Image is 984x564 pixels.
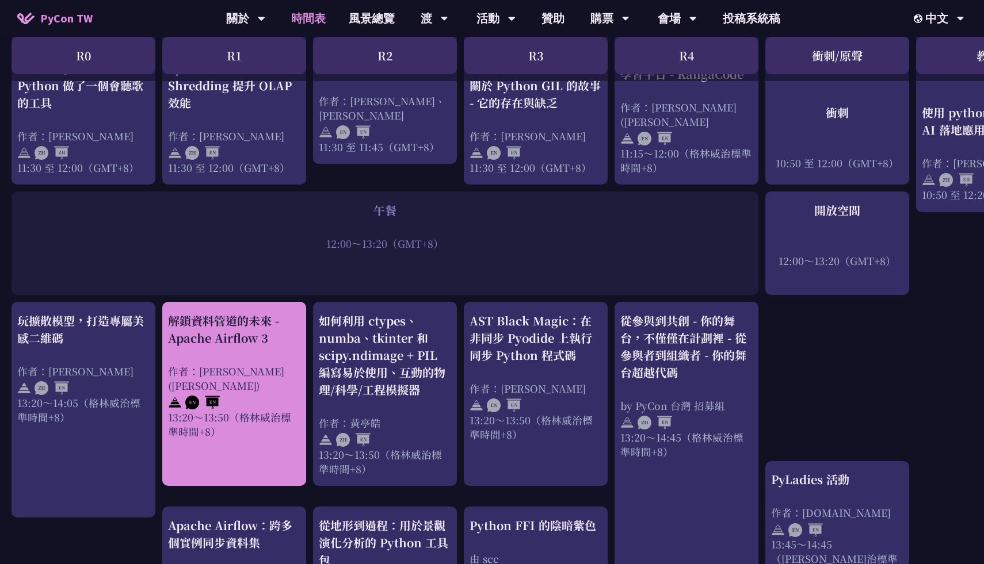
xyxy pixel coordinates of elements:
font: R2 [377,47,392,64]
img: ZHEN.371966e.svg [638,416,672,429]
font: 贊助 [541,11,565,25]
font: 11:15～12:00（格林威治標準時間+8） [620,146,752,175]
font: PyCon TW [40,11,93,25]
font: 13:20～13:50（格林威治標準時間+8） [168,410,291,439]
img: ENEN.5a408d1.svg [487,398,521,412]
a: 玩擴散模型，打造專屬美感二維碼 作者：[PERSON_NAME] 13:20～14:05（格林威治標準時間+8） [17,312,150,508]
a: AST Black Magic：在非同步 Pyodide 上執行同步 Python 程式碼 作者：[PERSON_NAME] 13:20～13:50（格林威治標準時間+8） [470,312,602,476]
font: 作者：[PERSON_NAME] [470,381,586,396]
img: svg+xml;base64,PHN2ZyB4bWxucz0iaHR0cDovL3d3dy53My5vcmcvMjAwMC9zdmciIHdpZHRoPSIyNCIgaGVpZ2h0PSIyNC... [319,125,333,139]
font: 時間表 [291,11,326,25]
img: ENEN.5a408d1.svg [185,396,220,409]
font: 13:20～13:50（格林威治標準時間+8） [319,447,442,476]
font: 幫助 K-12 學生編寫第一行 Python 程式碼：使用 Pygame 建立基於遊戲的學習平台 - KangaCode [620,14,750,82]
font: PyLadies 活動 [771,471,849,488]
font: 我不是 DJ，我只是用 Python 做了一個會聽歌的工具 [17,60,143,111]
font: 午餐 [373,202,396,218]
font: Python FFI 的陰暗紫色 [470,517,596,534]
img: svg+xml;base64,PHN2ZyB4bWxucz0iaHR0cDovL3d3dy53My5vcmcvMjAwMC9zdmciIHdpZHRoPSIyNCIgaGVpZ2h0PSIyNC... [620,132,634,145]
font: 關於 Python GIL 的故事 - 它的存在與缺乏 [470,77,601,111]
font: by PyCon 台灣 招募組 [620,398,725,413]
font: 作者：[PERSON_NAME] ([PERSON_NAME]) [168,364,284,393]
a: 解鎖資料管道的未來 - Apache Airflow 3 作者：[PERSON_NAME] ([PERSON_NAME]) 13:20～13:50（格林威治標準時間+8） [168,312,300,476]
img: svg+xml;base64,PHN2ZyB4bWxucz0iaHR0cDovL3d3dy53My5vcmcvMjAwMC9zdmciIHdpZHRoPSIyNCIgaGVpZ2h0PSIyNC... [319,433,333,447]
img: ENEN.5a408d1.svg [336,125,371,139]
img: svg+xml;base64,PHN2ZyB4bWxucz0iaHR0cDovL3d3dy53My5vcmcvMjAwMC9zdmciIHdpZHRoPSIyNCIgaGVpZ2h0PSIyNC... [470,146,483,160]
font: 作者：[PERSON_NAME] [17,129,134,143]
a: 關於 Python GIL 的故事 - 它的存在與缺乏 作者：[PERSON_NAME] 11:30 至 12:00（GMT+8） [470,25,602,175]
img: ZHEN.371966e.svg [336,433,371,447]
img: PyCon TW 2025 首頁圖標 [17,13,35,24]
font: 從繁重到快速：利用 Spark Variant Shredding 提升 OLAP 效能 [168,43,292,111]
img: 區域設定圖標 [914,14,925,23]
a: 幫助 K-12 學生編寫第一行 Python 程式碼：使用 Pygame 建立基於遊戲的學習平台 - KangaCode 作者：[PERSON_NAME] ([PERSON_NAME] 11:1... [620,4,753,175]
font: 11:30 至 12:00（GMT+8） [168,160,290,175]
font: R0 [76,47,91,64]
img: svg+xml;base64,PHN2ZyB4bWxucz0iaHR0cDovL3d3dy53My5vcmcvMjAwMC9zdmciIHdpZHRoPSIyNCIgaGVpZ2h0PSIyNC... [17,146,31,160]
font: Apache Airflow：跨多個實例同步資料集 [168,517,292,551]
font: 衝刺 [826,103,849,120]
font: 從參與到共創 - 你的舞台，不僅僅在計劃裡 - 從參與者到組織者 - 你的舞台超越代碼 [620,312,746,381]
font: 解鎖資料管道的未來 - Apache Airflow 3 [168,312,279,346]
font: 會場 [658,11,681,25]
a: 如何利用 ctypes、numba、tkinter 和 scipy.ndimage + PIL 編寫易於使用、互動的物理/科學/工程模擬器 作者：黃亭皓 13:20～13:50（格林威治標準時間+8） [319,312,451,476]
a: 從繁重到快速：利用 Spark Variant Shredding 提升 OLAP 效能 作者：[PERSON_NAME] 11:30 至 12:00（GMT+8） [168,25,300,175]
img: ENEN.5a408d1.svg [487,146,521,160]
font: R4 [679,47,694,64]
font: 衝刺/原聲 [812,47,863,64]
img: ENEN.5a408d1.svg [638,132,672,145]
font: 13:20～14:05（格林威治標準時間+8） [17,396,140,424]
font: R3 [528,47,543,64]
font: 11:30 至 12:00（GMT+8） [17,160,139,175]
font: 中文 [925,11,948,25]
img: ZHZH.38617ef.svg [35,146,69,160]
img: ZHEN.371966e.svg [35,381,69,395]
font: 作者：黃亭皓 [319,416,381,430]
a: 開放空間 12:00～13:20（GMT+8） [771,202,903,285]
font: 13:20～14:45（格林威治標準時間+8） [620,430,743,459]
font: 開放空間 [814,202,860,218]
font: 作者：[PERSON_NAME] [470,129,586,143]
img: svg+xml;base64,PHN2ZyB4bWxucz0iaHR0cDovL3d3dy53My5vcmcvMjAwMC9zdmciIHdpZHRoPSIyNCIgaGVpZ2h0PSIyNC... [168,396,182,409]
img: svg+xml;base64,PHN2ZyB4bWxucz0iaHR0cDovL3d3dy53My5vcmcvMjAwMC9zdmciIHdpZHRoPSIyNCIgaGVpZ2h0PSIyNC... [168,146,182,160]
font: 購票 [590,11,613,25]
font: 作者：[PERSON_NAME] ([PERSON_NAME] [620,100,737,129]
img: svg+xml;base64,PHN2ZyB4bWxucz0iaHR0cDovL3d3dy53My5vcmcvMjAwMC9zdmciIHdpZHRoPSIyNCIgaGVpZ2h0PSIyNC... [17,381,31,395]
font: 作者：[PERSON_NAME] [17,364,134,378]
a: 我不是 DJ，我只是用 Python 做了一個會聽歌的工具 作者：[PERSON_NAME] 11:30 至 12:00（GMT+8） [17,25,150,175]
img: ZHZH.38617ef.svg [939,173,974,187]
font: R1 [227,47,242,64]
font: 活動 [476,11,499,25]
font: 風景總覽 [349,11,395,25]
img: svg+xml;base64,PHN2ZyB4bWxucz0iaHR0cDovL3d3dy53My5vcmcvMjAwMC9zdmciIHdpZHRoPSIyNCIgaGVpZ2h0PSIyNC... [922,173,936,187]
font: 作者：[PERSON_NAME]、[PERSON_NAME] [319,94,445,122]
font: 如何利用 ctypes、numba、tkinter 和 scipy.ndimage + PIL 編寫易於使用、互動的物理/科學/工程模擬器 [319,312,445,398]
a: 從零到自動文件：使用 Python 產生和部署靜態站點 作者：[PERSON_NAME]、[PERSON_NAME] 11:30 至 11:45（GMT+8） [319,25,451,154]
font: 作者：[DOMAIN_NAME] [771,505,891,520]
img: ZHEN.371966e.svg [185,146,220,160]
font: 投稿系統稿 [723,11,780,25]
font: 玩擴散模型，打造專屬美感二維碼 [17,312,144,346]
font: 12:00～13:20（GMT+8） [326,236,444,251]
img: svg+xml;base64,PHN2ZyB4bWxucz0iaHR0cDovL3d3dy53My5vcmcvMjAwMC9zdmciIHdpZHRoPSIyNCIgaGVpZ2h0PSIyNC... [771,523,785,537]
font: 13:20～13:50（格林威治標準時間+8） [470,413,593,442]
font: 作者：[PERSON_NAME] [168,129,284,143]
a: PyCon TW [6,4,104,33]
font: AST Black Magic：在非同步 Pyodide 上執行同步 Python 程式碼 [470,312,592,363]
font: 10:50 至 12:00（GMT+8） [776,155,899,170]
font: 11:30 至 11:45（GMT+8） [319,140,440,154]
img: ENEN.5a408d1.svg [788,523,823,537]
font: 渡 [421,11,432,25]
img: svg+xml;base64,PHN2ZyB4bWxucz0iaHR0cDovL3d3dy53My5vcmcvMjAwMC9zdmciIHdpZHRoPSIyNCIgaGVpZ2h0PSIyNC... [620,416,634,429]
img: svg+xml;base64,PHN2ZyB4bWxucz0iaHR0cDovL3d3dy53My5vcmcvMjAwMC9zdmciIHdpZHRoPSIyNCIgaGVpZ2h0PSIyNC... [470,398,483,412]
font: 關於 [226,11,249,25]
font: 12:00～13:20（GMT+8） [779,254,896,268]
font: 11:30 至 12:00（GMT+8） [470,160,592,175]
